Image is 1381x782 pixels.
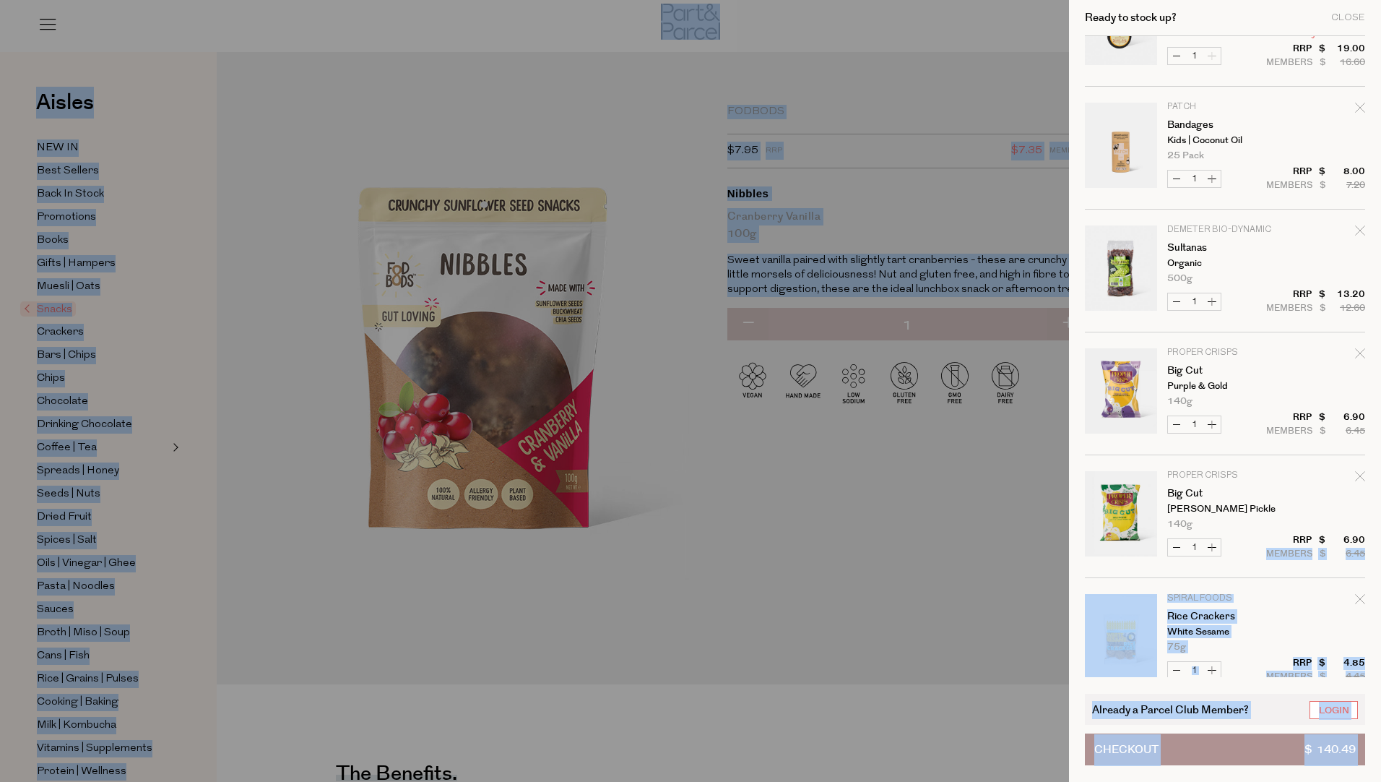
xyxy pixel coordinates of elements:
[1185,539,1203,556] input: QTY Big Cut
[1185,416,1203,433] input: QTY Big Cut
[1167,225,1279,234] p: Demeter Bio-Dynamic
[1094,734,1159,765] span: Checkout
[1167,471,1279,480] p: Proper Crisps
[1167,366,1279,376] a: Big Cut
[1331,13,1365,22] div: Close
[1297,28,1365,38] span: Only 1 Available
[1167,382,1279,391] p: Purple & Gold
[1167,151,1204,160] span: 25 pack
[1085,734,1365,765] button: Checkout$ 140.49
[1167,520,1192,529] span: 140g
[1185,171,1203,187] input: QTY Bandages
[1167,397,1192,406] span: 140g
[1355,469,1365,489] div: Remove Big Cut
[1167,489,1279,499] a: Big Cut
[1167,627,1279,637] p: White Sesame
[1167,120,1279,130] a: Bandages
[1355,100,1365,120] div: Remove Bandages
[1167,594,1279,603] p: Spiral Foods
[1167,274,1192,283] span: 500g
[1355,592,1365,611] div: Remove Rice Crackers
[1167,136,1279,145] p: Kids | Coconut Oil
[1355,223,1365,243] div: Remove Sultanas
[1167,103,1279,111] p: Patch
[1167,348,1279,357] p: Proper Crisps
[1185,662,1203,679] input: QTY Rice Crackers
[1167,611,1279,622] a: Rice Crackers
[1185,293,1203,310] input: QTY Sultanas
[1167,504,1279,514] p: [PERSON_NAME] Pickle
[1167,259,1279,268] p: Organic
[1167,643,1186,652] span: 75g
[1092,701,1249,718] span: Already a Parcel Club Member?
[1085,12,1177,23] h2: Ready to stock up?
[1185,48,1203,64] input: QTY Healers' Balm
[1309,701,1358,719] a: Login
[1167,28,1190,38] span: 15ml
[1304,734,1356,765] span: $ 140.49
[1167,243,1279,253] a: Sultanas
[1355,346,1365,366] div: Remove Big Cut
